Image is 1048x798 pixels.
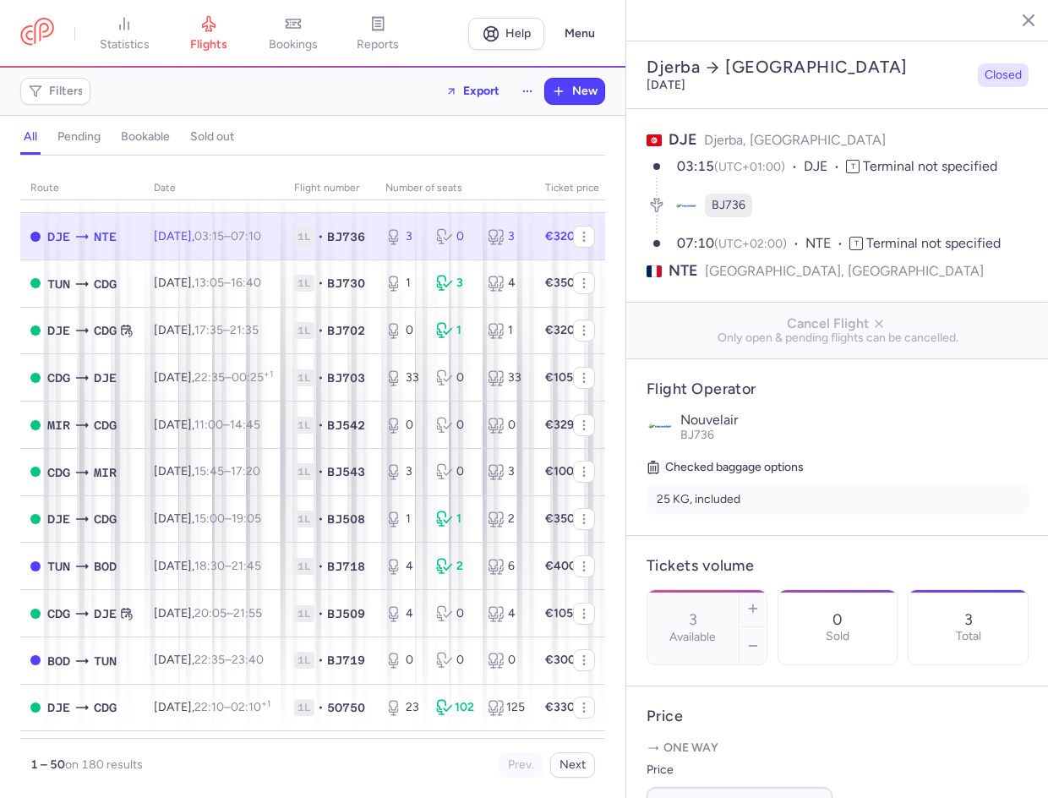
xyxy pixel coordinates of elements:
span: Terminal not specified [863,158,997,174]
span: • [318,605,324,622]
strong: €105.00 [545,370,591,385]
div: 4 [488,605,525,622]
time: 15:45 [194,464,224,478]
span: BJ542 [327,417,365,434]
span: Djerba-Zarzis, Djerba, Tunisia [47,698,70,717]
p: 0 [832,611,843,628]
span: Carthage, Tunis, Tunisia [94,652,117,670]
span: 1L [294,558,314,575]
h4: Price [647,707,1029,726]
time: 17:35 [194,323,223,337]
span: CLOSED [30,232,41,242]
span: Habib Bourguiba, Monastir, Tunisia [94,463,117,482]
div: 3 [488,228,525,245]
span: • [318,463,324,480]
span: Terminal not specified [866,235,1001,251]
time: 19:05 [232,511,261,526]
span: – [194,418,260,432]
span: Djerba-Zarzis, Djerba, Tunisia [47,510,70,528]
span: – [194,511,261,526]
p: Nouvelair [680,413,1029,428]
span: 1L [294,417,314,434]
span: CLOSED [30,561,41,571]
strong: €300.00 [545,653,593,667]
div: 0 [488,652,525,669]
span: bookings [269,37,318,52]
span: [DATE], [154,559,261,573]
span: 1L [294,652,314,669]
time: 22:35 [194,370,225,385]
span: DJE [804,157,846,177]
div: 4 [385,605,423,622]
span: Djerba-Zarzis, Djerba, Tunisia [94,369,117,387]
div: 3 [488,463,525,480]
time: 16:40 [231,276,261,290]
a: flights [166,15,251,52]
span: – [194,559,261,573]
span: 1L [294,369,314,386]
span: Carthage, Tunis, Tunisia [47,557,70,576]
span: reports [357,37,399,52]
span: • [318,511,324,527]
time: 21:55 [233,606,262,620]
a: CitizenPlane red outlined logo [20,18,54,49]
h4: Tickets volume [647,556,1029,576]
h4: pending [57,129,101,145]
span: BJ702 [327,322,365,339]
div: 0 [436,417,473,434]
span: CDG [94,416,117,435]
button: New [545,79,604,104]
span: [DATE], [154,323,259,337]
span: Charles De Gaulle, Paris, France [47,604,70,623]
span: • [318,652,324,669]
span: New [572,85,598,98]
button: Menu [554,18,605,50]
div: 102 [436,699,473,716]
div: 1 [488,322,525,339]
a: Help [468,18,544,50]
time: 23:40 [232,653,264,667]
span: BJ719 [327,652,365,669]
span: Djerba, [GEOGRAPHIC_DATA] [704,132,886,148]
p: Total [956,630,981,643]
div: 0 [385,322,423,339]
figure: BJ airline logo [674,194,698,217]
span: [DATE], [154,511,261,526]
strong: €320.00 [545,323,592,337]
time: 15:00 [194,511,225,526]
span: • [318,417,324,434]
span: BJ730 [327,275,365,292]
span: • [318,558,324,575]
time: 03:15 [194,229,224,243]
h4: sold out [190,129,234,145]
span: 1L [294,463,314,480]
time: 13:05 [194,276,224,290]
span: Only open & pending flights can be cancelled. [640,331,1035,345]
span: BJ736 [712,197,745,214]
button: Export [434,78,510,105]
span: • [318,275,324,292]
strong: €105.00 [545,606,591,620]
span: • [318,228,324,245]
span: on 180 results [65,757,143,772]
button: Prev. [499,752,543,778]
span: Mérignac, Bordeaux, France [94,557,117,576]
div: 0 [436,605,473,622]
strong: €320.00 [545,229,592,243]
div: 0 [436,652,473,669]
p: Sold [826,630,849,643]
span: BJ508 [327,511,365,527]
span: CDG [94,698,117,717]
span: • [318,322,324,339]
span: Cancel Flight [640,316,1035,331]
p: One way [647,740,1029,757]
time: 14:45 [230,418,260,432]
a: statistics [82,15,166,52]
span: • [318,369,324,386]
time: 21:45 [232,559,261,573]
strong: €400.00 [545,559,594,573]
span: BJ543 [327,463,365,480]
span: Export [463,85,499,97]
span: – [194,464,260,478]
div: 0 [436,463,473,480]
